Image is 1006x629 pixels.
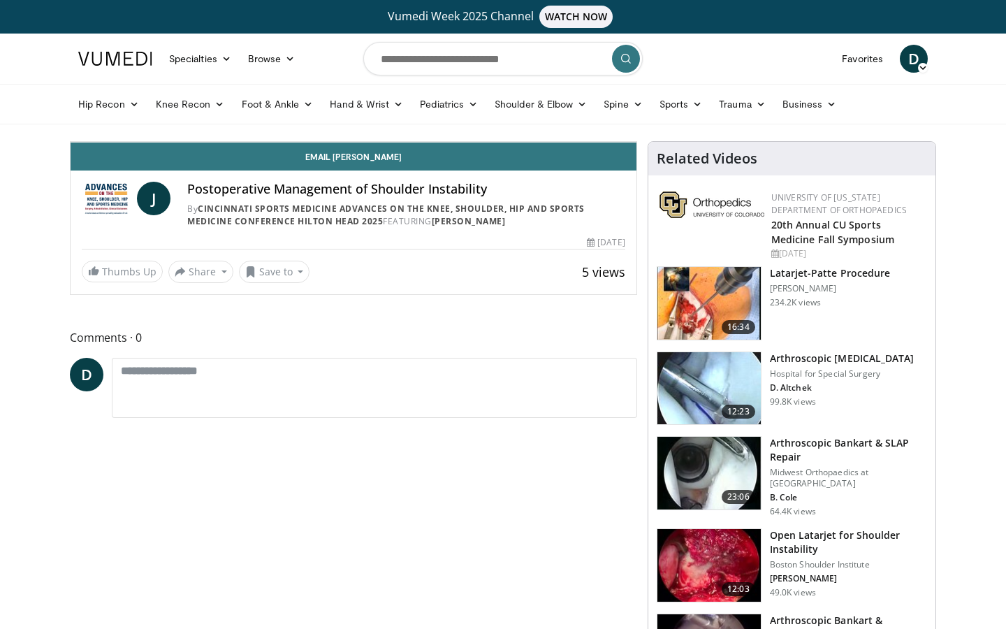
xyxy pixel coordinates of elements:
[239,261,310,283] button: Save to
[587,236,625,249] div: [DATE]
[539,6,613,28] span: WATCH NOW
[722,490,755,504] span: 23:06
[161,45,240,73] a: Specialties
[70,358,103,391] a: D
[659,191,764,218] img: 355603a8-37da-49b6-856f-e00d7e9307d3.png.150x105_q85_autocrop_double_scale_upscale_version-0.2.png
[770,368,914,379] p: Hospital for Special Surgery
[657,352,927,426] a: 12:23 Arthroscopic [MEDICAL_DATA] Hospital for Special Surgery D. Altchek 99.8K views
[582,263,625,280] span: 5 views
[82,261,163,282] a: Thumbs Up
[722,582,755,596] span: 12:03
[770,436,927,464] h3: Arthroscopic Bankart & SLAP Repair
[187,203,625,228] div: By FEATURING
[770,587,816,598] p: 49.0K views
[770,352,914,366] h3: Arthroscopic [MEDICAL_DATA]
[774,90,845,118] a: Business
[363,42,643,75] input: Search topics, interventions
[240,45,304,73] a: Browse
[70,328,637,347] span: Comments 0
[432,215,506,227] a: [PERSON_NAME]
[147,90,233,118] a: Knee Recon
[657,266,927,340] a: 16:34 Latarjet-Patte Procedure [PERSON_NAME] 234.2K views
[411,90,486,118] a: Pediatrics
[770,559,927,570] p: Boston Shoulder Institute
[657,528,927,602] a: 12:03 Open Latarjet for Shoulder Instability Boston Shoulder Institute [PERSON_NAME] 49.0K views
[770,396,816,407] p: 99.8K views
[770,528,927,556] h3: Open Latarjet for Shoulder Instability
[722,405,755,419] span: 12:23
[710,90,774,118] a: Trauma
[770,297,821,308] p: 234.2K views
[770,506,816,517] p: 64.4K views
[78,52,152,66] img: VuMedi Logo
[771,218,894,246] a: 20th Annual CU Sports Medicine Fall Symposium
[770,382,914,393] p: D. Altchek
[657,529,761,602] img: 944938_3.png.150x105_q85_crop-smart_upscale.jpg
[137,182,170,215] a: J
[187,203,585,227] a: Cincinnati Sports Medicine Advances on the Knee, Shoulder, Hip and Sports Medicine Conference Hil...
[657,150,757,167] h4: Related Videos
[657,352,761,425] img: 10039_3.png.150x105_q85_crop-smart_upscale.jpg
[70,90,147,118] a: Hip Recon
[80,6,926,28] a: Vumedi Week 2025 ChannelWATCH NOW
[321,90,411,118] a: Hand & Wrist
[71,143,636,171] a: Email [PERSON_NAME]
[657,267,761,340] img: 617583_3.png.150x105_q85_crop-smart_upscale.jpg
[168,261,233,283] button: Share
[833,45,891,73] a: Favorites
[771,191,907,216] a: University of [US_STATE] Department of Orthopaedics
[771,247,924,260] div: [DATE]
[900,45,928,73] a: D
[595,90,650,118] a: Spine
[651,90,711,118] a: Sports
[657,437,761,509] img: cole_0_3.png.150x105_q85_crop-smart_upscale.jpg
[71,142,636,143] video-js: Video Player
[722,320,755,334] span: 16:34
[770,492,927,503] p: B. Cole
[657,436,927,517] a: 23:06 Arthroscopic Bankart & SLAP Repair Midwest Orthopaedics at [GEOGRAPHIC_DATA] B. Cole 64.4K ...
[770,266,890,280] h3: Latarjet-Patte Procedure
[233,90,322,118] a: Foot & Ankle
[486,90,595,118] a: Shoulder & Elbow
[770,283,890,294] p: [PERSON_NAME]
[770,573,927,584] p: [PERSON_NAME]
[770,467,927,489] p: Midwest Orthopaedics at [GEOGRAPHIC_DATA]
[187,182,625,197] h4: Postoperative Management of Shoulder Instability
[82,182,131,215] img: Cincinnati Sports Medicine Advances on the Knee, Shoulder, Hip and Sports Medicine Conference Hil...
